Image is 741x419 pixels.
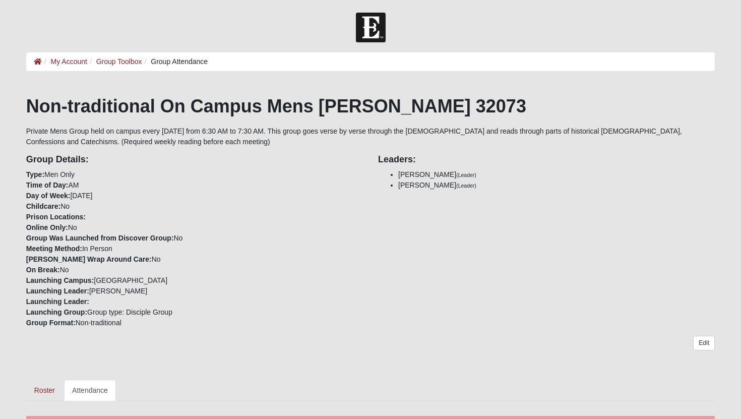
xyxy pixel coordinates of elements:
[26,319,76,327] strong: Group Format:
[96,57,142,66] a: Group Toolbox
[26,308,87,316] strong: Launching Group:
[693,336,715,350] a: Edit
[26,95,715,117] h1: Non-traditional On Campus Mens [PERSON_NAME] 32073
[26,380,63,401] a: Roster
[26,223,68,231] strong: Online Only:
[26,170,44,178] strong: Type:
[26,276,94,284] strong: Launching Campus:
[378,154,715,165] h4: Leaders:
[51,57,87,66] a: My Account
[26,213,86,221] strong: Prison Locations:
[26,266,60,274] strong: On Break:
[456,172,476,178] small: (Leader)
[26,287,89,295] strong: Launching Leader:
[26,181,69,189] strong: Time of Day:
[398,180,715,191] li: [PERSON_NAME]
[26,297,89,306] strong: Launching Leader:
[26,192,71,200] strong: Day of Week:
[456,183,476,189] small: (Leader)
[26,154,363,165] h4: Group Details:
[142,56,208,67] li: Group Attendance
[26,95,715,401] div: Private Mens Group held on campus every [DATE] from 6:30 AM to 7:30 AM. This group goes verse by ...
[64,380,116,401] a: Attendance
[26,202,60,210] strong: Childcare:
[26,245,82,253] strong: Meeting Method:
[26,234,174,242] strong: Group Was Launched from Discover Group:
[398,169,715,180] li: [PERSON_NAME]
[26,255,152,263] strong: [PERSON_NAME] Wrap Around Care:
[356,13,386,42] img: Church of Eleven22 Logo
[19,147,371,328] div: Men Only AM [DATE] No No No In Person No No [GEOGRAPHIC_DATA] [PERSON_NAME] Group type: Disciple ...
